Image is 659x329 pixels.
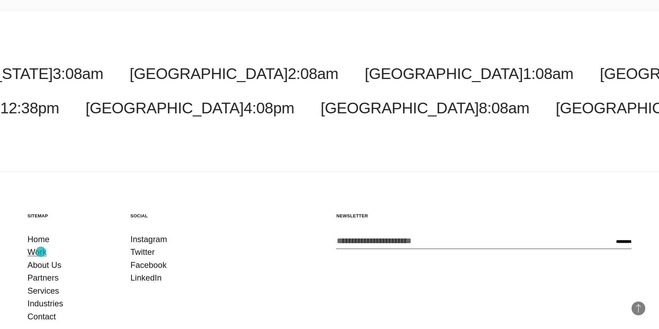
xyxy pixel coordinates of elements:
[479,99,529,117] span: 8:08am
[27,284,59,297] a: Services
[130,246,155,259] a: Twitter
[632,302,645,315] button: Back to Top
[321,99,529,117] a: [GEOGRAPHIC_DATA]8:08am
[130,259,166,272] a: Facebook
[130,233,167,246] a: Instagram
[130,271,162,284] a: LinkedIn
[27,271,59,284] a: Partners
[27,259,61,272] a: About Us
[336,213,632,219] h5: Newsletter
[85,99,294,117] a: [GEOGRAPHIC_DATA]4:08pm
[27,246,47,259] a: Work
[53,65,103,82] span: 3:08am
[523,65,573,82] span: 1:08am
[130,213,220,219] h5: Social
[365,65,574,82] a: [GEOGRAPHIC_DATA]1:08am
[27,213,117,219] h5: Sitemap
[27,233,49,246] a: Home
[288,65,338,82] span: 2:08am
[244,99,294,117] span: 4:08pm
[130,65,338,82] a: [GEOGRAPHIC_DATA]2:08am
[27,310,56,323] a: Contact
[27,297,63,310] a: Industries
